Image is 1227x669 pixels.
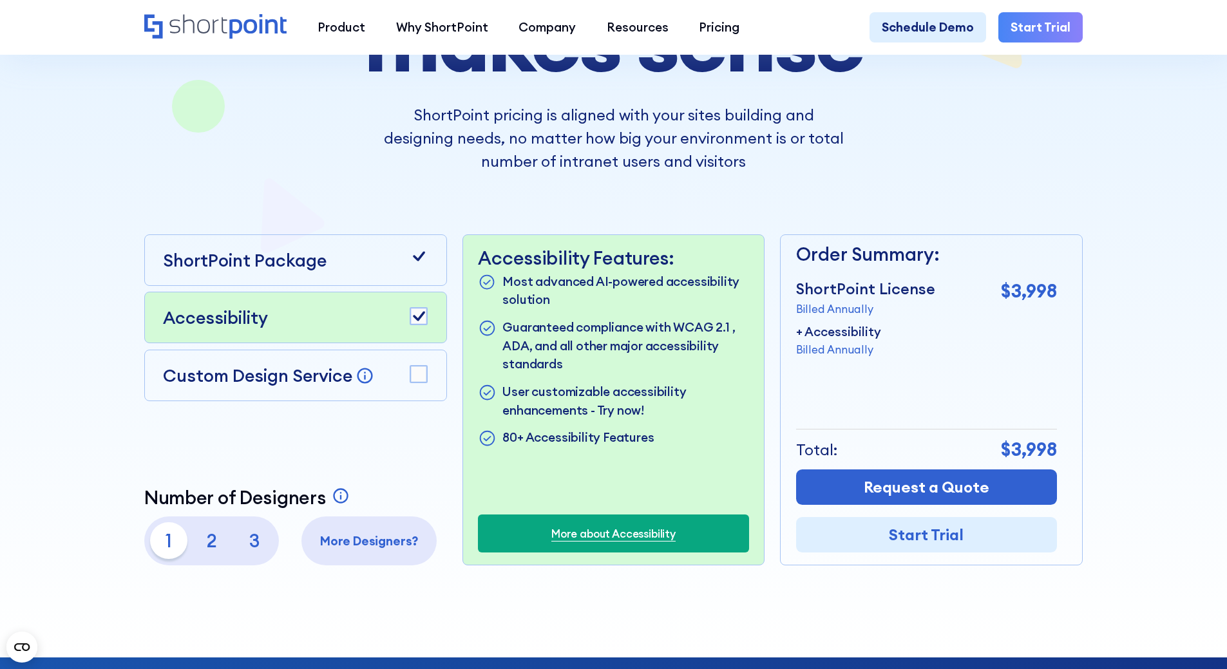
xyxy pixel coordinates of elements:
[144,487,354,509] a: Number of Designers
[796,341,881,357] p: Billed Annually
[478,247,748,269] p: Accessibility Features:
[1001,278,1057,305] p: $3,998
[163,305,268,330] p: Accessibility
[163,364,352,386] p: Custom Design Service
[1001,436,1057,464] p: $3,998
[383,104,843,173] p: ShortPoint pricing is aligned with your sites building and designing needs, no matter how big you...
[518,18,576,37] div: Company
[318,18,365,37] div: Product
[6,632,37,663] button: Open CMP widget
[302,12,381,43] a: Product
[381,12,504,43] a: Why ShortPoint
[502,318,748,373] p: Guaranteed compliance with WCAG 2.1 , ADA, and all other major accessibility standards
[998,12,1083,43] a: Start Trial
[796,438,838,462] p: Total:
[699,18,739,37] div: Pricing
[503,12,591,43] a: Company
[163,247,327,273] p: ShortPoint Package
[308,532,431,551] p: More Designers?
[144,14,287,41] a: Home
[796,278,935,301] p: ShortPoint License
[396,18,488,37] div: Why ShortPoint
[1163,607,1227,669] iframe: Chat Widget
[193,522,230,559] p: 2
[607,18,669,37] div: Resources
[796,301,935,317] p: Billed Annually
[870,12,986,43] a: Schedule Demo
[796,469,1057,505] a: Request a Quote
[502,428,654,449] p: 80+ Accessibility Features
[502,382,748,419] p: User customizable accessibility enhancements - Try now!
[684,12,756,43] a: Pricing
[502,272,748,309] p: Most advanced AI-powered accessibility solution
[796,241,1057,269] p: Order Summary:
[144,487,326,509] p: Number of Designers
[551,525,676,542] a: More about Accessibility
[796,517,1057,552] a: Start Trial
[591,12,684,43] a: Resources
[796,323,881,341] p: + Accessibility
[150,522,187,559] p: 1
[236,522,273,559] p: 3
